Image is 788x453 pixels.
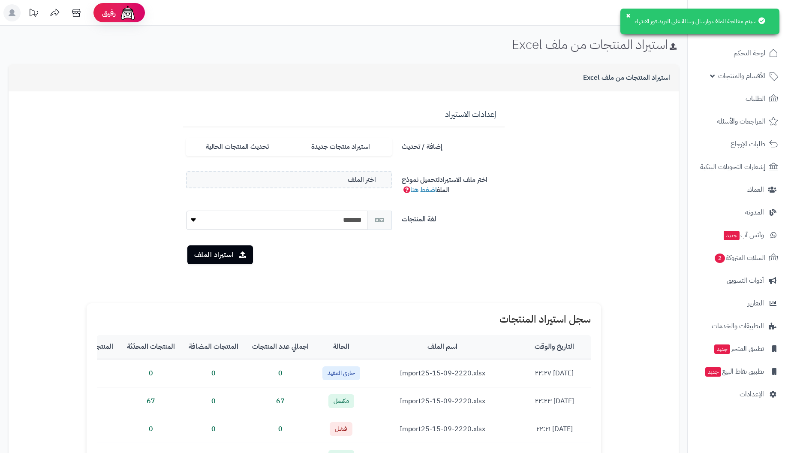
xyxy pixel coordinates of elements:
span: تطبيق المتجر [713,343,764,355]
td: 67 [120,387,182,415]
th: التاريخ والوقت [518,335,591,359]
td: 67 [245,387,316,415]
a: اضغط هنا [410,185,437,195]
label: اختر ملف الاستيراد [398,171,508,195]
td: [DATE] ٢٢:٢١ [518,415,591,443]
button: × [625,12,632,19]
span: السلات المتروكة [714,252,765,264]
td: 0 [120,415,182,443]
td: Import25-15-09-2220.xlsx [367,415,518,443]
td: Import25-15-09-2220.xlsx [367,359,518,387]
span: مكتمل [328,394,354,408]
span: العملاء [747,184,764,196]
td: 0 [182,415,245,443]
span: لتحميل نموذج الملف [402,175,449,195]
label: إضافة / تحديث [398,138,508,152]
div: سيتم معالجة الملف وارسال رسالة على البريد فور الانتهاء [620,9,779,34]
span: الأقسام والمنتجات [718,70,765,82]
th: المنتجات المضافة [182,335,245,359]
td: 0 [245,359,316,387]
span: التطبيقات والخدمات [712,320,764,332]
span: جديد [724,231,740,240]
td: 0 [120,359,182,387]
span: التقارير [748,297,764,309]
h1: استيراد المنتجات من ملف Excel [512,37,679,51]
a: المراجعات والأسئلة [693,111,783,132]
span: إشعارات التحويلات البنكية [700,161,765,173]
span: لوحة التحكم [734,47,765,59]
td: 0 [245,415,316,443]
a: التطبيقات والخدمات [693,316,783,336]
a: طلبات الإرجاع [693,134,783,154]
a: أدوات التسويق [693,270,783,291]
span: فشل [330,422,352,436]
label: لغة المنتجات [398,211,508,224]
a: تطبيق المتجرجديد [693,338,783,359]
td: [DATE] ٢٢:٢٧ [518,359,591,387]
td: 0 [182,387,245,415]
label: استيراد منتجات جديدة [289,138,392,156]
a: وآتس آبجديد [693,225,783,245]
span: الإعدادات [740,388,764,400]
span: المدونة [745,206,764,218]
span: الطلبات [746,93,765,105]
td: 0 [182,359,245,387]
img: ai-face.png [119,4,136,21]
a: السلات المتروكة2 [693,248,783,268]
a: لوحة التحكم [693,43,783,63]
a: الإعدادات [693,384,783,405]
th: الحالة [316,335,367,359]
span: وآتس آب [723,229,764,241]
a: الطلبات [693,88,783,109]
span: أدوات التسويق [727,275,764,287]
h3: استيراد المنتجات من ملف Excel [583,74,670,82]
td: Import25-15-09-2220.xlsx [367,387,518,415]
a: التقارير [693,293,783,314]
span: طلبات الإرجاع [731,138,765,150]
a: تحديثات المنصة [23,4,44,24]
th: اسم الملف [367,335,518,359]
span: جاري التنفيذ [322,366,360,380]
h1: سجل استيراد المنتجات [97,314,591,325]
span: جديد [705,367,721,377]
a: المدونة [693,202,783,223]
span: المراجعات والأسئلة [717,115,765,127]
span: جديد [714,344,730,354]
th: اجمالي عدد المنتجات [245,335,316,359]
span: رفيق [102,8,116,18]
span: تطبيق نقاط البيع [704,365,764,377]
label: تحديث المنتجات الحالية [186,138,289,156]
button: استيراد الملف [187,245,253,264]
a: تطبيق نقاط البيعجديد [693,361,783,382]
span: 2 [714,253,725,263]
span: إعدادات الاستيراد [445,109,496,120]
a: العملاء [693,179,783,200]
span: اختر الملف [348,175,376,185]
td: [DATE] ٢٢:٢٣ [518,387,591,415]
th: المنتجات المحدّثة [120,335,182,359]
a: إشعارات التحويلات البنكية [693,157,783,177]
